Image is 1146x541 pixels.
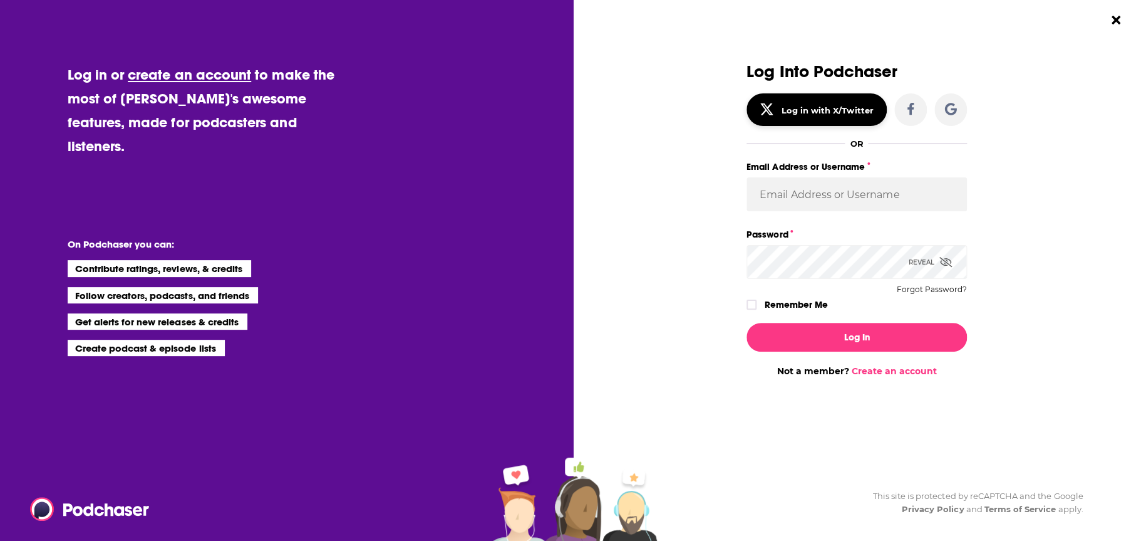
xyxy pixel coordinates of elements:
[30,497,140,521] a: Podchaser - Follow, Share and Rate Podcasts
[68,238,318,250] li: On Podchaser you can:
[68,340,225,356] li: Create podcast & episode lists
[765,297,828,313] label: Remember Me
[850,139,863,149] div: OR
[68,287,259,303] li: Follow creators, podcasts, and friends
[909,245,952,279] div: Reveal
[746,63,967,81] h3: Log Into Podchaser
[851,365,936,377] a: Create an account
[30,497,150,521] img: Podchaser - Follow, Share and Rate Podcasts
[782,105,874,115] div: Log in with X/Twitter
[746,177,967,211] input: Email Address or Username
[897,285,967,294] button: Forgot Password?
[746,323,967,352] button: Log In
[68,260,252,276] li: Contribute ratings, reviews, & credits
[984,504,1056,514] a: Terms of Service
[746,159,967,175] label: Email Address or Username
[862,490,1083,516] div: This site is protected by reCAPTCHA and the Google and apply.
[128,66,251,83] a: create an account
[902,504,964,514] a: Privacy Policy
[68,313,247,330] li: Get alerts for new releases & credits
[746,226,967,243] label: Password
[746,365,967,377] div: Not a member?
[746,93,887,126] button: Log in with X/Twitter
[1104,8,1128,32] button: Close Button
